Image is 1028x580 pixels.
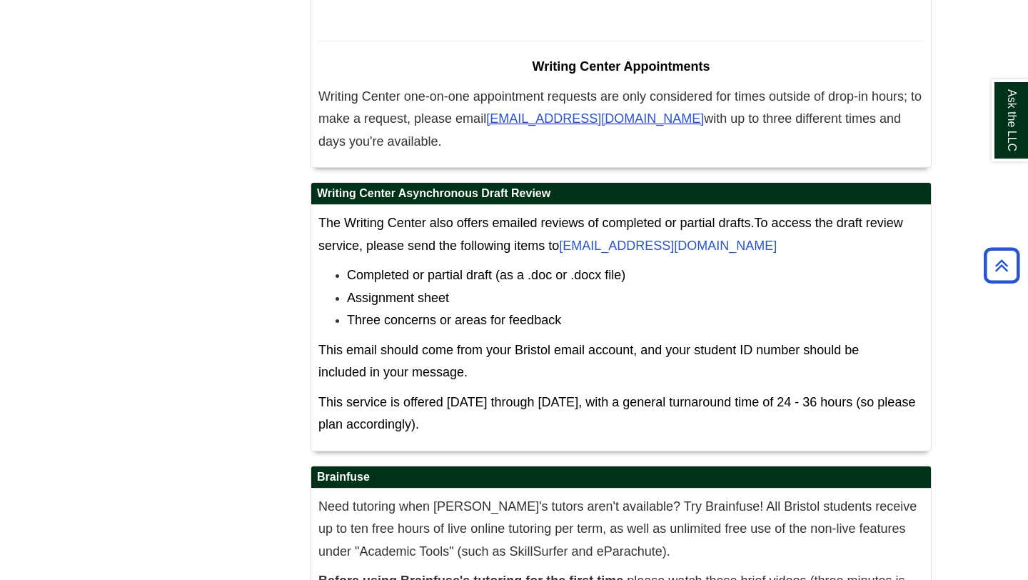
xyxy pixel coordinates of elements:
[311,183,931,205] h2: Writing Center Asynchronous Draft Review
[347,291,449,305] span: Assignment sheet
[347,268,625,282] span: Completed or partial draft (as a .doc or .docx file)
[559,239,777,253] a: [EMAIL_ADDRESS][DOMAIN_NAME]
[318,216,903,253] span: To access the draft review service, please send the following items to
[318,395,915,432] span: This service is offered [DATE] through [DATE], with a general turnaround time of 24 - 36 hours (s...
[318,111,901,149] span: with up to three different times and days you're available.
[486,111,704,126] span: [EMAIL_ADDRESS][DOMAIN_NAME]
[318,89,922,126] span: Writing Center one-on-one appointment requests are only considered for times outside of drop-in h...
[347,313,561,327] span: Three concerns or areas for feedback
[318,343,859,380] span: This email should come from your Bristol email account, and your student ID number should be incl...
[979,256,1024,275] a: Back to Top
[318,499,917,559] span: Need tutoring when [PERSON_NAME]'s tutors aren't available? Try Brainfuse! All Bristol students r...
[318,216,755,230] span: The Writing Center also offers emailed reviews of completed or partial drafts.
[486,114,704,125] a: [EMAIL_ADDRESS][DOMAIN_NAME]
[533,59,710,74] span: Writing Center Appointments
[311,466,931,489] h2: Brainfuse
